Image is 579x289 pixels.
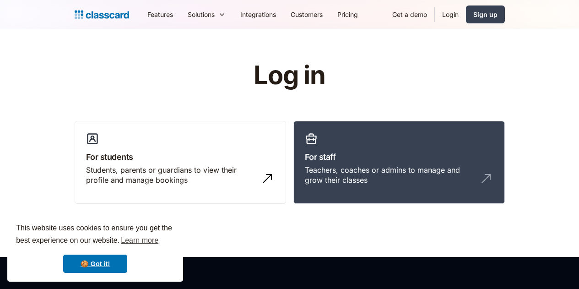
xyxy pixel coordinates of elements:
[75,8,129,21] a: home
[75,121,286,204] a: For studentsStudents, parents or guardians to view their profile and manage bookings
[16,223,174,247] span: This website uses cookies to ensure you get the best experience on our website.
[119,234,160,247] a: learn more about cookies
[466,5,505,23] a: Sign up
[435,4,466,25] a: Login
[144,61,435,90] h1: Log in
[293,121,505,204] a: For staffTeachers, coaches or admins to manage and grow their classes
[180,4,233,25] div: Solutions
[140,4,180,25] a: Features
[473,10,498,19] div: Sign up
[86,165,256,185] div: Students, parents or guardians to view their profile and manage bookings
[283,4,330,25] a: Customers
[330,4,365,25] a: Pricing
[86,151,275,163] h3: For students
[233,4,283,25] a: Integrations
[7,214,183,282] div: cookieconsent
[63,255,127,273] a: dismiss cookie message
[305,151,493,163] h3: For staff
[305,165,475,185] div: Teachers, coaches or admins to manage and grow their classes
[385,4,434,25] a: Get a demo
[188,10,215,19] div: Solutions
